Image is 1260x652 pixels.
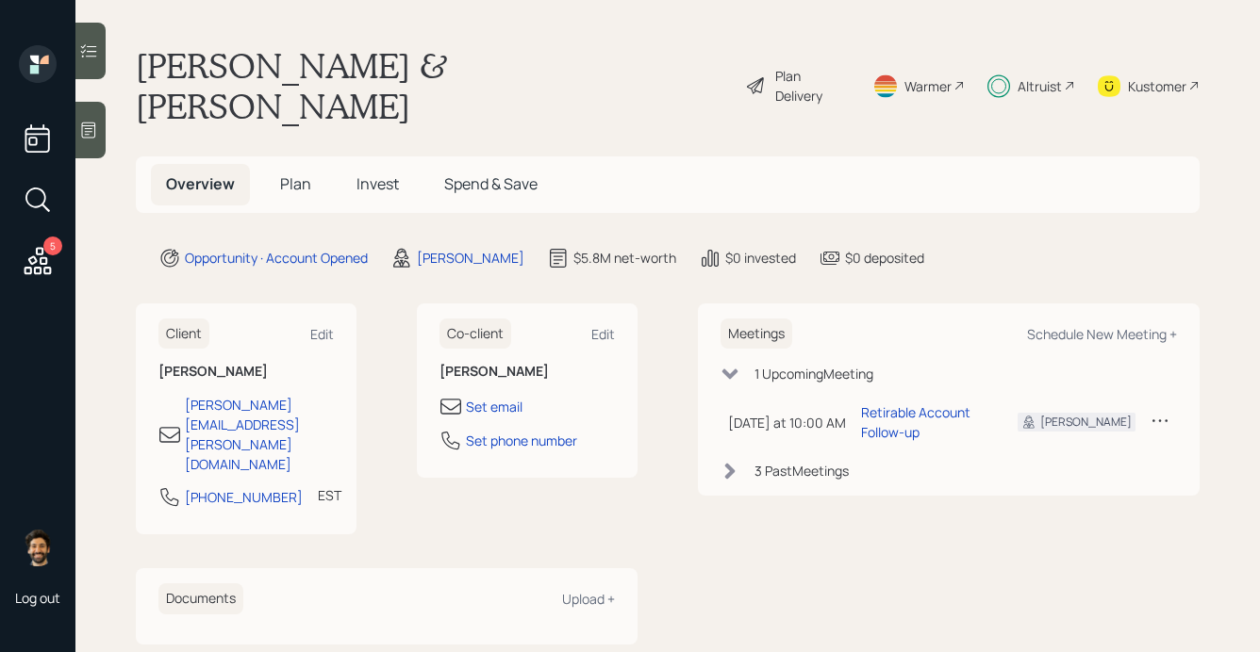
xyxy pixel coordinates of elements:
h1: [PERSON_NAME] & [PERSON_NAME] [136,45,730,126]
h6: Client [158,318,209,350]
div: Opportunity · Account Opened [185,248,368,268]
div: Edit [591,325,615,343]
h6: Documents [158,583,243,614]
div: Altruist [1018,76,1062,96]
div: 3 Past Meeting s [754,461,849,481]
div: Kustomer [1128,76,1186,96]
h6: Co-client [439,318,511,350]
div: Upload + [562,590,615,608]
span: Overview [166,173,235,194]
div: [PHONE_NUMBER] [185,487,303,507]
div: [DATE] at 10:00 AM [728,413,846,432]
div: Set email [466,397,522,416]
span: Invest [356,173,399,194]
span: Plan [280,173,311,194]
div: Plan Delivery [775,66,850,106]
div: Warmer [904,76,952,96]
div: [PERSON_NAME][EMAIL_ADDRESS][PERSON_NAME][DOMAIN_NAME] [185,395,334,474]
div: Set phone number [466,431,577,450]
h6: Meetings [721,318,792,350]
div: 1 Upcoming Meeting [754,364,873,383]
div: Edit [310,325,334,343]
div: $0 deposited [845,248,924,268]
div: EST [318,485,341,505]
div: [PERSON_NAME] [417,248,524,268]
div: 5 [43,236,62,255]
h6: [PERSON_NAME] [439,364,615,380]
img: eric-schwartz-headshot.png [19,529,57,566]
div: Log out [15,589,60,607]
h6: [PERSON_NAME] [158,364,334,380]
div: $5.8M net-worth [573,248,676,268]
div: Schedule New Meeting + [1027,325,1177,343]
div: Retirable Account Follow-up [861,402,987,442]
div: $0 invested [725,248,796,268]
div: [PERSON_NAME] [1040,414,1132,431]
span: Spend & Save [444,173,538,194]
